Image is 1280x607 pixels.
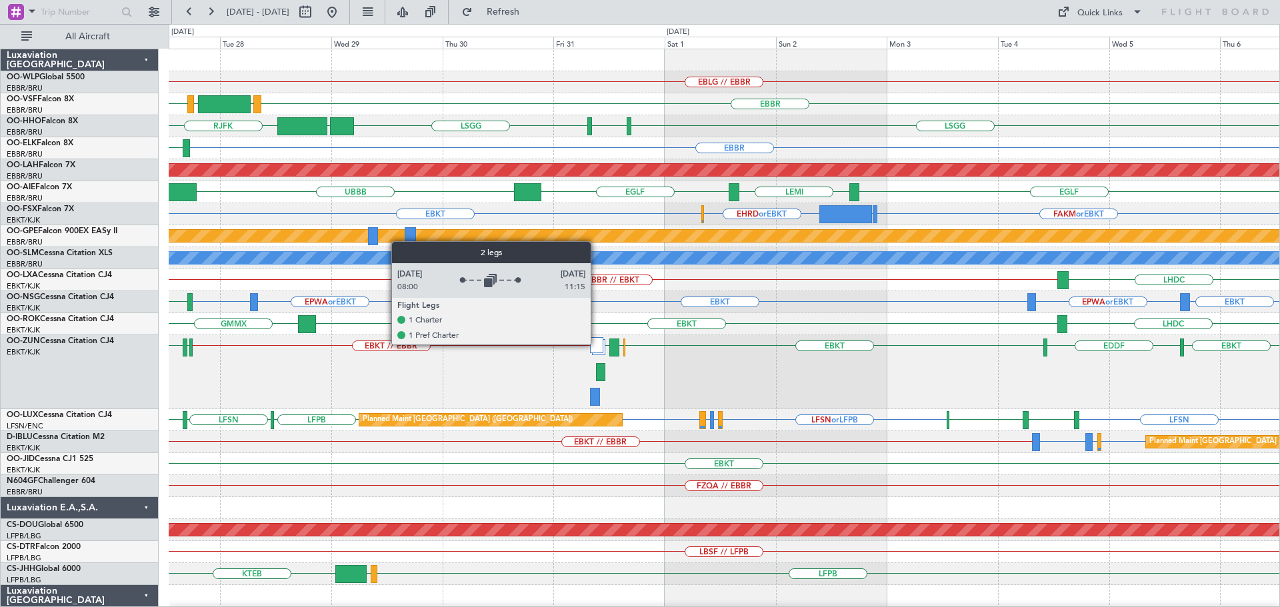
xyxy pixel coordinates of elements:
[887,37,998,49] div: Mon 3
[1109,37,1221,49] div: Wed 5
[998,37,1109,49] div: Tue 4
[227,6,289,18] span: [DATE] - [DATE]
[7,249,39,257] span: OO-SLM
[7,271,38,279] span: OO-LXA
[7,477,38,485] span: N604GF
[7,161,75,169] a: OO-LAHFalcon 7X
[7,193,43,203] a: EBBR/BRU
[7,95,74,103] a: OO-VSFFalcon 8X
[7,455,35,463] span: OO-JID
[7,315,114,323] a: OO-ROKCessna Citation CJ4
[7,215,40,225] a: EBKT/KJK
[1077,7,1123,20] div: Quick Links
[7,249,113,257] a: OO-SLMCessna Citation XLS
[7,455,93,463] a: OO-JIDCessna CJ1 525
[7,303,40,313] a: EBKT/KJK
[331,37,443,49] div: Wed 29
[7,521,83,529] a: CS-DOUGlobal 6500
[7,575,41,585] a: LFPB/LBG
[7,105,43,115] a: EBBR/BRU
[7,293,114,301] a: OO-NSGCessna Citation CJ4
[455,1,535,23] button: Refresh
[7,565,81,573] a: CS-JHHGlobal 6000
[7,477,95,485] a: N604GFChallenger 604
[7,149,43,159] a: EBBR/BRU
[7,565,35,573] span: CS-JHH
[7,237,43,247] a: EBBR/BRU
[7,315,40,323] span: OO-ROK
[7,465,40,475] a: EBKT/KJK
[7,543,81,551] a: CS-DTRFalcon 2000
[7,281,40,291] a: EBKT/KJK
[7,127,43,137] a: EBBR/BRU
[7,337,40,345] span: OO-ZUN
[41,2,117,22] input: Trip Number
[7,73,39,81] span: OO-WLP
[15,26,145,47] button: All Aircraft
[35,32,141,41] span: All Aircraft
[7,171,43,181] a: EBBR/BRU
[7,411,38,419] span: OO-LUX
[7,117,41,125] span: OO-HHO
[7,271,112,279] a: OO-LXACessna Citation CJ4
[171,27,194,38] div: [DATE]
[553,37,665,49] div: Fri 31
[7,347,40,357] a: EBKT/KJK
[7,139,37,147] span: OO-ELK
[7,433,33,441] span: D-IBLU
[7,95,37,103] span: OO-VSF
[7,183,35,191] span: OO-AIE
[7,83,43,93] a: EBBR/BRU
[443,37,554,49] div: Thu 30
[7,325,40,335] a: EBKT/KJK
[220,37,331,49] div: Tue 28
[7,259,43,269] a: EBBR/BRU
[7,183,72,191] a: OO-AIEFalcon 7X
[475,7,531,17] span: Refresh
[7,553,41,563] a: LFPB/LBG
[667,27,689,38] div: [DATE]
[7,73,85,81] a: OO-WLPGlobal 5500
[1051,1,1149,23] button: Quick Links
[7,293,40,301] span: OO-NSG
[7,205,37,213] span: OO-FSX
[7,227,38,235] span: OO-GPE
[7,421,43,431] a: LFSN/ENC
[7,205,74,213] a: OO-FSXFalcon 7X
[7,433,105,441] a: D-IBLUCessna Citation M2
[7,487,43,497] a: EBBR/BRU
[7,531,41,541] a: LFPB/LBG
[7,117,78,125] a: OO-HHOFalcon 8X
[363,410,573,430] div: Planned Maint [GEOGRAPHIC_DATA] ([GEOGRAPHIC_DATA])
[7,139,73,147] a: OO-ELKFalcon 8X
[7,443,40,453] a: EBKT/KJK
[776,37,887,49] div: Sun 2
[7,161,39,169] span: OO-LAH
[7,227,117,235] a: OO-GPEFalcon 900EX EASy II
[7,411,112,419] a: OO-LUXCessna Citation CJ4
[7,337,114,345] a: OO-ZUNCessna Citation CJ4
[665,37,776,49] div: Sat 1
[7,543,35,551] span: CS-DTR
[7,521,38,529] span: CS-DOU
